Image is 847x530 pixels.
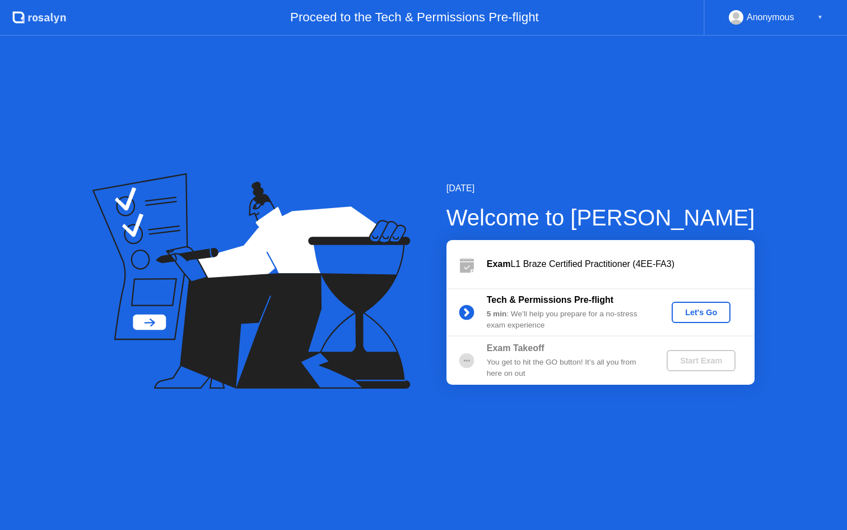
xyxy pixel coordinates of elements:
b: Exam [487,259,511,269]
b: 5 min [487,310,507,318]
div: Anonymous [747,10,794,25]
div: Start Exam [671,356,731,365]
button: Let's Go [672,302,730,323]
b: Tech & Permissions Pre-flight [487,295,613,305]
div: Let's Go [676,308,726,317]
div: : We’ll help you prepare for a no-stress exam experience [487,308,648,331]
div: [DATE] [446,182,755,195]
button: Start Exam [667,350,736,371]
div: Welcome to [PERSON_NAME] [446,201,755,234]
b: Exam Takeoff [487,343,544,353]
div: You get to hit the GO button! It’s all you from here on out [487,357,648,380]
div: L1 Braze Certified Practitioner (4EE-FA3) [487,257,755,271]
div: ▼ [817,10,823,25]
